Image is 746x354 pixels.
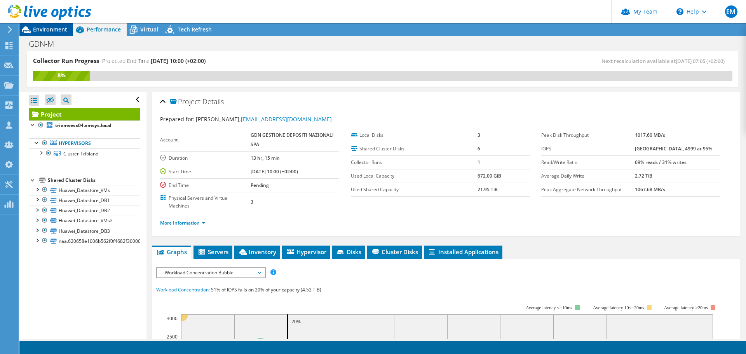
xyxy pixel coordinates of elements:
[55,122,112,129] b: trivmsesx04.vmsys.local
[33,26,67,33] span: Environment
[160,194,251,210] label: Physical Servers and Virtual Machines
[160,154,251,162] label: Duration
[251,132,334,148] b: GDN GESTIONE DEPOSITI NAZIONALI SPA
[635,159,687,166] b: 69% reads / 31% writes
[371,248,418,256] span: Cluster Disks
[29,195,140,205] a: Huawei_Datastore_DB1
[635,186,665,193] b: 1067.68 MB/s
[601,58,729,65] span: Next recalculation available at
[29,216,140,226] a: Huawei_Datastore_VMs2
[251,199,253,205] b: 3
[541,131,634,139] label: Peak Disk Throughput
[251,155,280,161] b: 13 hr, 15 min
[29,108,140,120] a: Project
[478,173,501,179] b: 672.00 GiB
[541,159,634,166] label: Read/Write Ratio
[251,168,298,175] b: [DATE] 10:00 (+02:00)
[351,145,478,153] label: Shared Cluster Disks
[664,305,708,310] text: Average latency >20ms
[156,286,210,293] span: Workload Concentration:
[635,173,652,179] b: 2.72 TiB
[635,145,712,152] b: [GEOGRAPHIC_DATA], 4999 at 95%
[541,145,634,153] label: IOPS
[167,333,178,340] text: 2500
[33,71,90,80] div: 8%
[478,132,480,138] b: 3
[156,248,187,256] span: Graphs
[478,186,498,193] b: 21.95 TiB
[167,315,178,322] text: 3000
[291,318,301,325] text: 20%
[541,186,634,194] label: Peak Aggregate Network Throughput
[676,8,683,15] svg: \n
[725,5,737,18] span: EM
[526,305,572,310] tspan: Average latency <=10ms
[29,120,140,131] a: trivmsesx04.vmsys.local
[160,136,251,144] label: Account
[29,138,140,148] a: Hypervisors
[161,268,261,277] span: Workload Concentration Bubble
[336,248,361,256] span: Disks
[160,168,251,176] label: Start Time
[428,248,498,256] span: Installed Applications
[635,132,665,138] b: 1017.60 MB/s
[251,182,269,188] b: Pending
[676,58,725,65] span: [DATE] 07:05 (+02:00)
[541,172,634,180] label: Average Daily Write
[196,115,332,123] span: [PERSON_NAME],
[351,186,478,194] label: Used Shared Capacity
[29,206,140,216] a: Huawei_Datastore_DB2
[478,145,480,152] b: 6
[29,236,140,246] a: naa.620658e1006b562f0f4682f300000004
[351,131,478,139] label: Local Disks
[160,181,251,189] label: End Time
[140,26,158,33] span: Virtual
[197,248,228,256] span: Servers
[29,226,140,236] a: Huawei_Datastore_DB3
[241,115,332,123] a: [EMAIL_ADDRESS][DOMAIN_NAME]
[63,150,98,157] span: Cluster-Tribiano
[48,176,140,185] div: Shared Cluster Disks
[178,26,212,33] span: Tech Refresh
[351,172,478,180] label: Used Local Capacity
[238,248,276,256] span: Inventory
[478,159,480,166] b: 1
[29,185,140,195] a: Huawei_Datastore_VMs
[87,26,121,33] span: Performance
[25,40,68,48] h1: GDN-MI
[170,98,200,106] span: Project
[29,148,140,159] a: Cluster-Tribiano
[286,248,326,256] span: Hypervisor
[160,115,195,123] label: Prepared for:
[351,159,478,166] label: Collector Runs
[202,97,224,106] span: Details
[102,57,206,65] h4: Projected End Time:
[211,286,321,293] span: 51% of IOPS falls on 20% of your capacity (4.52 TiB)
[151,57,206,65] span: [DATE] 10:00 (+02:00)
[160,220,206,226] a: More Information
[593,305,644,310] tspan: Average latency 10<=20ms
